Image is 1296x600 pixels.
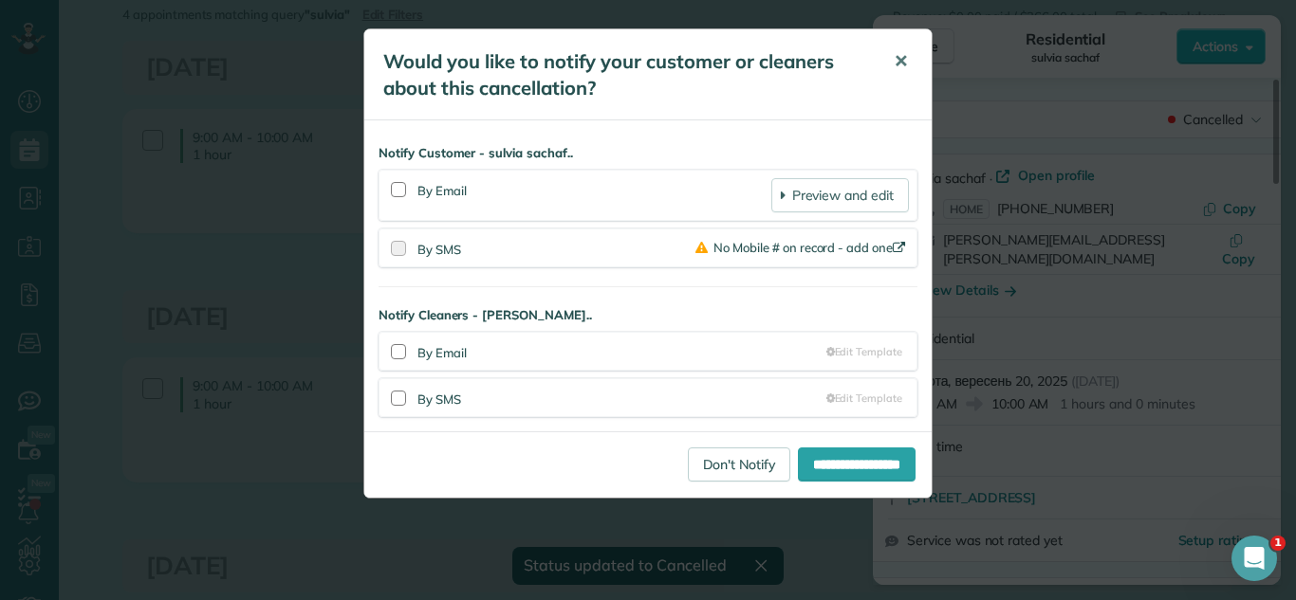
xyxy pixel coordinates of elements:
strong: Notify Customer - sulvia sachaf.. [379,144,917,162]
a: Edit Template [826,344,902,359]
strong: Notify Cleaners - [PERSON_NAME].. [379,306,917,324]
a: No Mobile # on record - add one [695,240,909,255]
span: 1 [1270,536,1286,551]
a: Don't Notify [688,447,790,482]
div: By Email [417,340,826,362]
span: ✕ [894,50,908,72]
a: Edit Template [826,391,902,406]
div: By Email [417,178,771,212]
iframe: Intercom live chat [1231,536,1277,581]
a: Preview and edit [771,178,909,212]
h5: Would you like to notify your customer or cleaners about this cancellation? [383,48,867,101]
div: By SMS [417,237,695,259]
div: By SMS [417,387,826,409]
